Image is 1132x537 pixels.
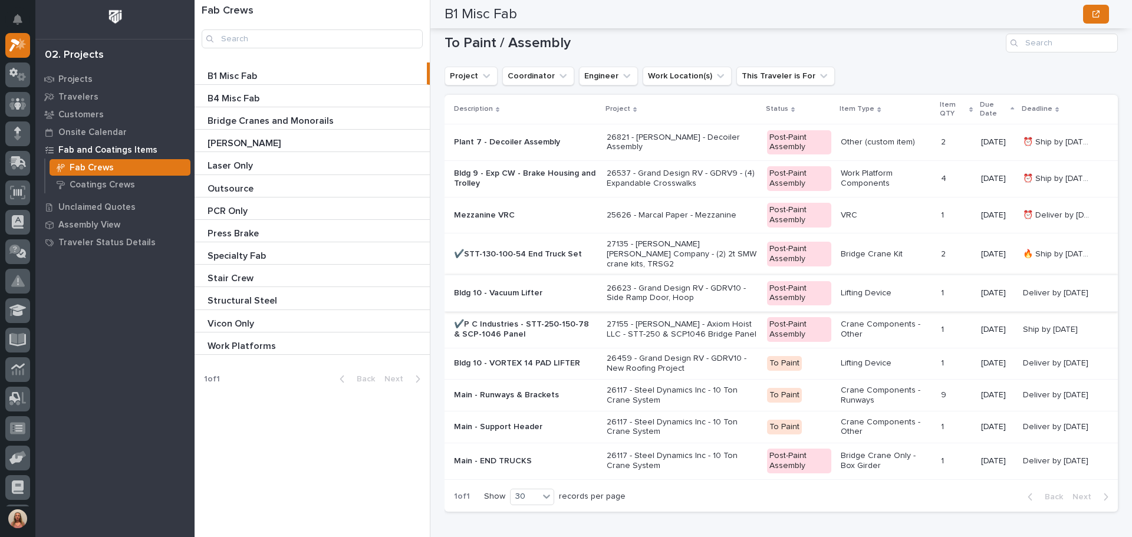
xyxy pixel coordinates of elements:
p: 1 [941,208,946,220]
p: 26117 - Steel Dynamics Inc - 10 Ton Crane System [607,451,758,471]
p: Lifting Device [841,288,932,298]
span: Back [350,374,375,384]
button: Work Location(s) [643,67,732,85]
div: Post-Paint Assembly [767,449,832,473]
span: Next [384,374,410,384]
a: Projects [35,70,195,88]
p: [DATE] [981,390,1013,400]
p: ✔️P C Industries - STT-250-150-78 & SCP-1046 Panel [454,319,597,340]
button: Project [445,67,498,85]
p: Stair Crew [208,271,256,284]
p: 25626 - Marcal Paper - Mezzanine [607,210,758,220]
p: Ship by [DATE] [1023,322,1080,335]
tr: Mezzanine VRC25626 - Marcal Paper - MezzaninePost-Paint AssemblyVRC11 [DATE]⏰ Deliver by [DATE]⏰ ... [445,197,1118,233]
p: 26623 - Grand Design RV - GDRV10 - Side Ramp Door, Hoop [607,284,758,304]
p: 4 [941,172,949,184]
a: Unclaimed Quotes [35,198,195,216]
a: Bridge Cranes and MonorailsBridge Cranes and Monorails [195,107,430,130]
h2: B1 Misc Fab [445,6,517,23]
p: 2 [941,135,948,147]
tr: Bldg 10 - Vacuum Lifter26623 - Grand Design RV - GDRV10 - Side Ramp Door, HoopPost-Paint Assembly... [445,275,1118,311]
div: To Paint [767,420,802,434]
p: Assembly View [58,220,120,230]
p: Main - END TRUCKS [454,456,597,466]
div: Search [1006,34,1118,52]
p: Deliver by [DATE] [1023,388,1091,400]
button: Next [1068,492,1118,502]
a: PCR OnlyPCR Only [195,197,430,220]
p: Project [606,103,630,116]
p: Structural Steel [208,293,279,307]
h1: To Paint / Assembly [445,35,1001,52]
p: Fab Crews [70,163,114,173]
p: Vicon Only [208,316,256,330]
p: 27155 - [PERSON_NAME] - Axiom Hoist LLC - STT-250 & SCP1046 Bridge Panel [607,319,758,340]
tr: Main - Support Header26117 - Steel Dynamics Inc - 10 Ton Crane SystemTo PaintCrane Components - O... [445,411,1118,443]
p: B4 Misc Fab [208,91,262,104]
p: Item Type [840,103,874,116]
p: Fab and Coatings Items [58,145,157,156]
p: 26537 - Grand Design RV - GDRV9 - (4) Expandable Crosswalks [607,169,758,189]
p: Mezzanine VRC [454,210,597,220]
p: ⏰ Deliver by 9/22/25 [1023,208,1092,220]
p: 26821 - [PERSON_NAME] - Decoiler Assembly [607,133,758,153]
a: Vicon OnlyVicon Only [195,310,430,332]
a: Traveler Status Details [35,233,195,251]
p: Onsite Calendar [58,127,127,138]
p: Unclaimed Quotes [58,202,136,213]
p: 26117 - Steel Dynamics Inc - 10 Ton Crane System [607,386,758,406]
a: B4 Misc FabB4 Misc Fab [195,85,430,107]
button: This Traveler is For [736,67,835,85]
p: [DATE] [981,422,1013,432]
p: ⏰ Ship by 9/18/25 [1023,172,1092,184]
tr: Bldg 10 - VORTEX 14 PAD LIFTER26459 - Grand Design RV - GDRV10 - New Roofing ProjectTo PaintLifti... [445,348,1118,380]
p: 1 [941,356,946,368]
button: Back [1018,492,1068,502]
div: Post-Paint Assembly [767,130,832,155]
span: Next [1072,492,1098,502]
h1: Fab Crews [202,5,423,18]
p: 26459 - Grand Design RV - GDRV10 - New Roofing Project [607,354,758,374]
p: [DATE] [981,358,1013,368]
div: Post-Paint Assembly [767,242,832,266]
a: Customers [35,106,195,123]
a: Specialty FabSpecialty Fab [195,242,430,265]
tr: Bldg 9 - Exp CW - Brake Housing and Trolley26537 - Grand Design RV - GDRV9 - (4) Expandable Cross... [445,160,1118,197]
a: Fab Crews [45,159,195,176]
a: Stair CrewStair Crew [195,265,430,287]
p: 1 [941,454,946,466]
p: Work Platforms [208,338,278,352]
p: Crane Components - Other [841,319,932,340]
a: Work PlatformsWork Platforms [195,332,430,355]
tr: Main - Runways & Brackets26117 - Steel Dynamics Inc - 10 Ton Crane SystemTo PaintCrane Components... [445,380,1118,411]
div: To Paint [767,356,802,371]
button: Engineer [579,67,638,85]
p: Crane Components - Runways [841,386,932,406]
p: [DATE] [981,325,1013,335]
p: B1 Misc Fab [208,68,259,82]
div: 30 [511,490,539,503]
p: Customers [58,110,104,120]
p: 2 [941,247,948,259]
p: Deliver by [DATE] [1023,420,1091,432]
p: 26117 - Steel Dynamics Inc - 10 Ton Crane System [607,417,758,437]
a: OutsourceOutsource [195,175,430,197]
p: Outsource [208,181,256,195]
p: Deliver by [DATE] [1023,286,1091,298]
a: Laser OnlyLaser Only [195,152,430,174]
div: Post-Paint Assembly [767,203,832,228]
img: Workspace Logo [104,6,126,28]
p: Plant 7 - Decoiler Assembly [454,137,597,147]
button: Coordinator [502,67,574,85]
p: [PERSON_NAME] [208,136,283,149]
input: Search [202,29,423,48]
div: Post-Paint Assembly [767,317,832,342]
p: Main - Runways & Brackets [454,390,597,400]
p: Show [484,492,505,502]
p: Bldg 10 - VORTEX 14 PAD LIFTER [454,358,597,368]
p: Deliver by [DATE] [1023,454,1091,466]
div: 02. Projects [45,49,104,62]
p: Bridge Cranes and Monorails [208,113,336,127]
a: B1 Misc FabB1 Misc Fab [195,62,430,85]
